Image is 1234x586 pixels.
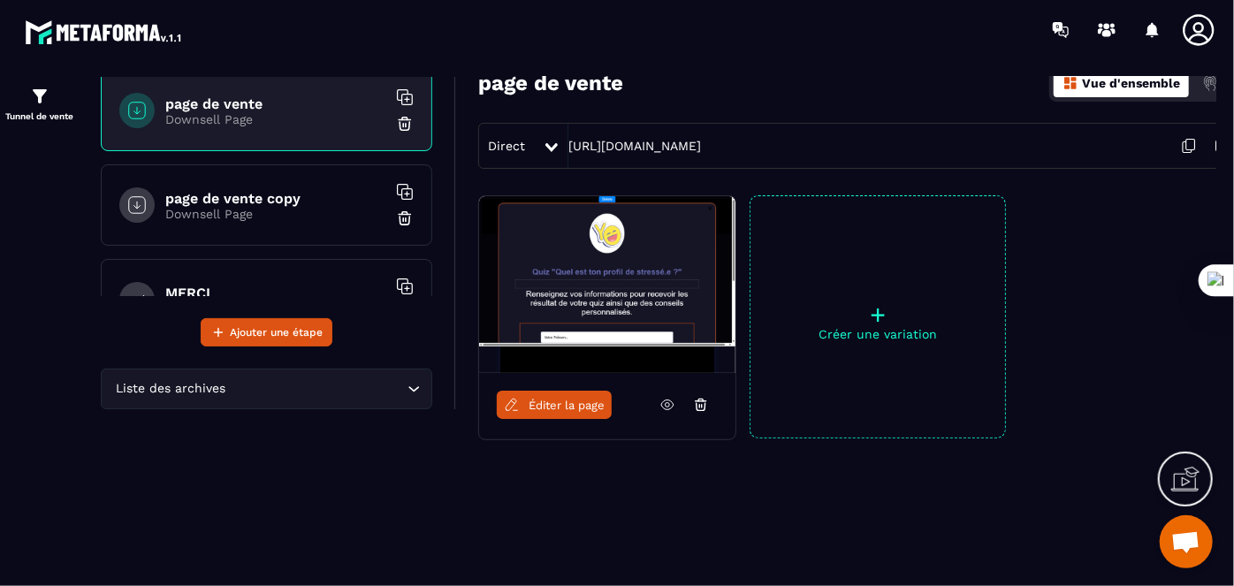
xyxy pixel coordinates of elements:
[165,285,386,301] h6: MERCI
[29,86,50,107] img: formation
[165,112,386,126] p: Downsell Page
[479,196,735,373] img: image
[478,71,623,95] h3: page de vente
[25,16,184,48] img: logo
[1160,515,1213,568] a: Ouvrir le chat
[396,115,414,133] img: trash
[750,302,1005,327] p: +
[568,139,701,153] a: [URL][DOMAIN_NAME]
[750,327,1005,341] p: Créer une variation
[1063,75,1078,91] img: dashboard-orange.40269519.svg
[112,379,230,399] span: Liste des archives
[488,139,525,153] span: Direct
[529,399,605,412] span: Éditer la page
[1202,75,1218,91] img: actions.d6e523a2.png
[101,369,432,409] div: Search for option
[497,391,612,419] a: Éditer la page
[230,379,403,399] input: Search for option
[1082,76,1180,90] p: Vue d'ensemble
[4,72,75,134] a: formationformationTunnel de vente
[165,190,386,207] h6: page de vente copy
[165,207,386,221] p: Downsell Page
[396,209,414,227] img: trash
[230,323,323,341] span: Ajouter une étape
[4,111,75,121] p: Tunnel de vente
[165,95,386,112] h6: page de vente
[201,318,332,346] button: Ajouter une étape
